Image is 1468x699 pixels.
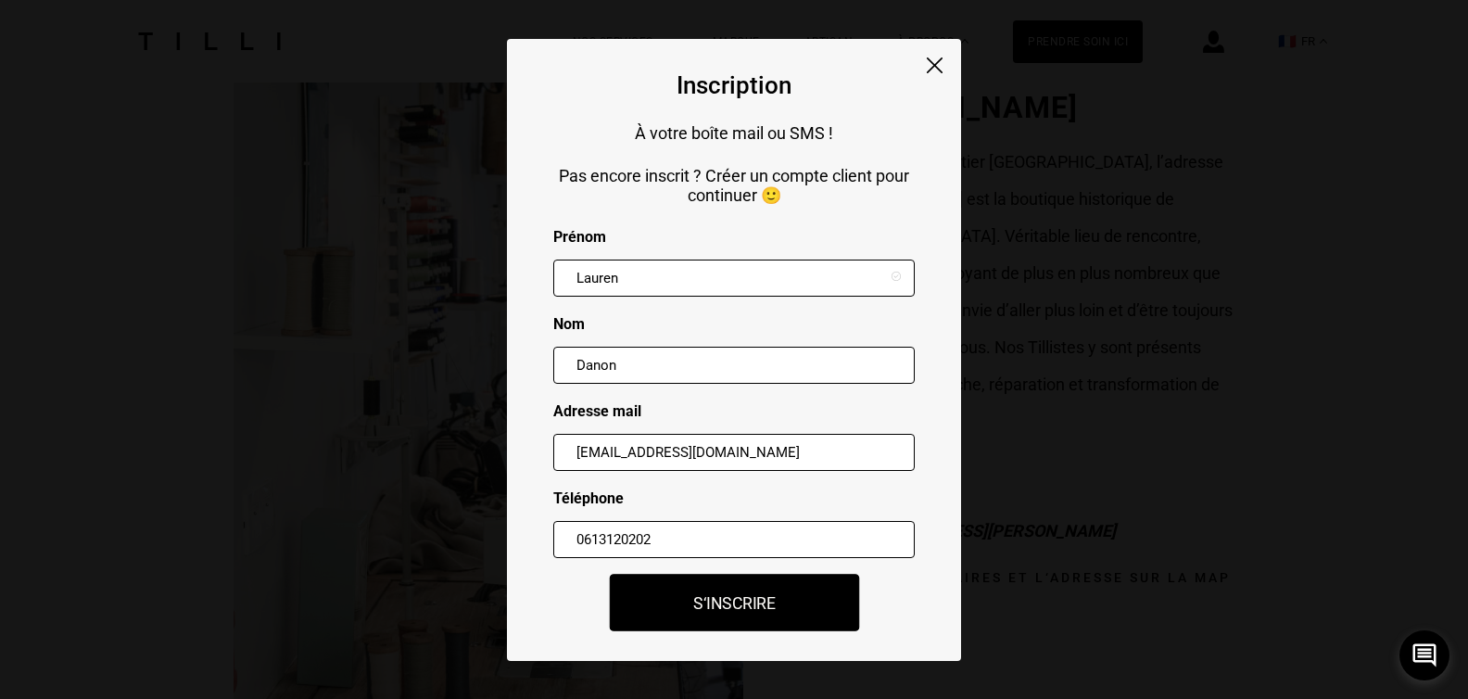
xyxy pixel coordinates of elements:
img: close [927,57,943,73]
button: S‘inscrire [609,574,859,631]
p: Nom [553,315,915,333]
div: Inscription [677,71,791,99]
p: Téléphone [553,489,915,507]
p: Prénom [553,228,915,246]
p: À votre boîte mail ou SMS ! [553,123,915,143]
p: Pas encore inscrit ? Créer un compte client pour continuer 🙂 [553,166,915,205]
p: Adresse mail [553,402,915,420]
